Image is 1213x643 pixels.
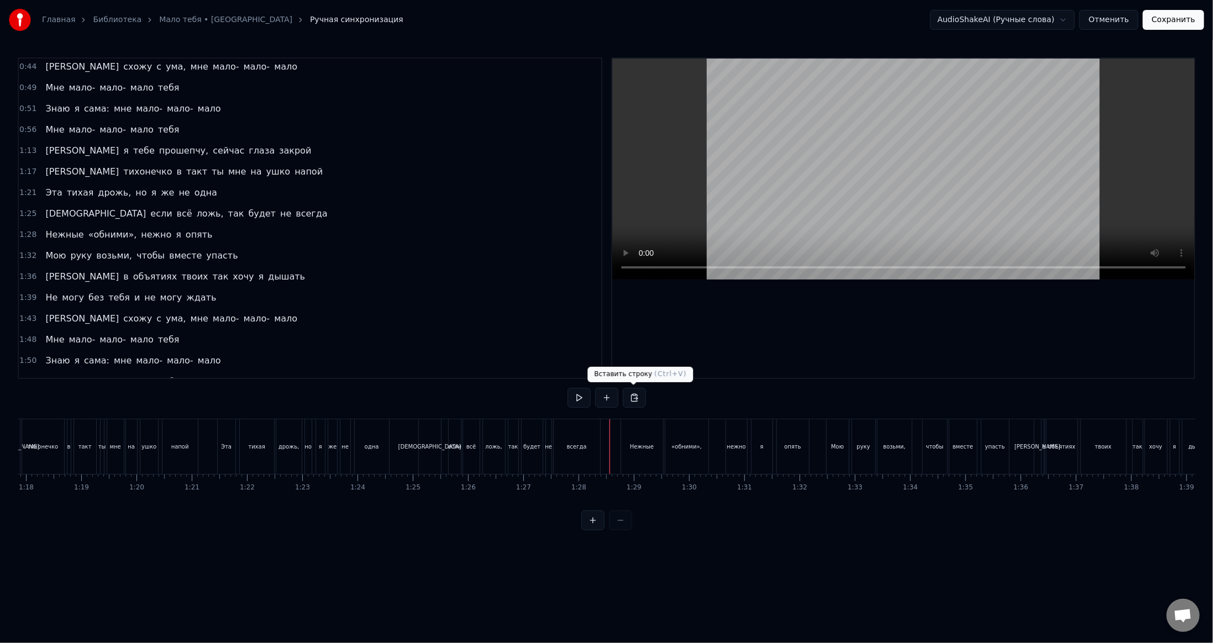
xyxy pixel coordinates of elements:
[98,442,106,451] div: ты
[143,291,156,304] span: не
[67,442,71,451] div: в
[958,483,973,492] div: 1:35
[1014,483,1028,492] div: 1:36
[279,207,292,220] span: не
[42,14,75,25] a: Главная
[176,207,193,220] span: всё
[175,228,182,241] span: я
[485,442,502,451] div: ложь,
[1079,10,1138,30] button: Отменить
[319,442,322,451] div: я
[310,14,403,25] span: Ручная синхронизация
[248,442,265,451] div: тихая
[135,249,166,262] span: чтобы
[883,442,905,451] div: возьми,
[149,207,173,220] span: если
[190,312,209,325] span: мне
[545,442,552,451] div: не
[831,442,844,451] div: Мою
[74,483,89,492] div: 1:19
[44,186,63,199] span: Эта
[248,144,276,157] span: глаза
[193,186,218,199] span: одна
[342,442,349,451] div: не
[44,165,120,178] span: [PERSON_NAME]
[73,102,81,115] span: я
[155,60,162,73] span: с
[93,14,141,25] a: Библиотека
[1173,442,1177,451] div: я
[42,14,403,25] nav: breadcrumb
[87,291,105,304] span: без
[44,228,85,241] span: Нежные
[19,208,36,219] span: 1:25
[44,291,59,304] span: Не
[212,312,240,325] span: мало-
[630,442,654,451] div: Нежные
[304,442,312,451] div: но
[68,375,97,388] span: мало-
[135,102,164,115] span: мало-
[157,81,181,94] span: тебя
[107,291,131,304] span: тебя
[1149,442,1163,451] div: хочу
[28,442,58,451] div: тихонечко
[1124,483,1139,492] div: 1:38
[171,442,189,451] div: напой
[1015,442,1060,451] div: [PERSON_NAME]
[19,313,36,324] span: 1:43
[19,82,36,93] span: 0:49
[792,483,807,492] div: 1:32
[516,483,531,492] div: 1:27
[19,145,36,156] span: 1:13
[398,442,461,451] div: [DEMOGRAPHIC_DATA]
[249,165,262,178] span: на
[68,333,97,346] span: мало-
[903,483,918,492] div: 1:34
[1189,442,1212,451] div: дышать
[273,60,298,73] span: мало
[466,442,476,451] div: всё
[1143,10,1204,30] button: Сохранить
[848,483,863,492] div: 1:33
[177,186,191,199] span: не
[158,144,209,157] span: прошепчу,
[109,442,120,451] div: мне
[19,103,36,114] span: 0:51
[19,124,36,135] span: 0:56
[212,144,245,157] span: сейчас
[44,207,147,220] span: [DEMOGRAPHIC_DATA]
[671,442,702,451] div: «обними»,
[113,102,133,115] span: мне
[205,249,239,262] span: упасть
[1095,442,1111,451] div: твоих
[165,60,187,73] span: ума,
[1069,483,1084,492] div: 1:37
[406,483,421,492] div: 1:25
[857,442,870,451] div: руку
[44,312,120,325] span: [PERSON_NAME]
[197,102,222,115] span: мало
[19,187,36,198] span: 1:21
[19,334,36,345] span: 1:48
[157,123,181,136] span: тебя
[83,102,111,115] span: сама:
[98,375,127,388] span: мало-
[328,442,337,451] div: же
[87,228,138,241] span: «обними»,
[97,186,132,199] span: дрожь,
[19,166,36,177] span: 1:17
[265,165,292,178] span: ушко
[140,228,172,241] span: нежно
[227,165,247,178] span: мне
[168,249,203,262] span: вместе
[567,442,587,451] div: всегда
[19,483,34,492] div: 1:18
[61,291,85,304] span: могу
[166,102,195,115] span: мало-
[953,442,973,451] div: вместе
[19,250,36,261] span: 1:32
[760,442,764,451] div: я
[159,291,183,304] span: могу
[19,355,36,366] span: 1:50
